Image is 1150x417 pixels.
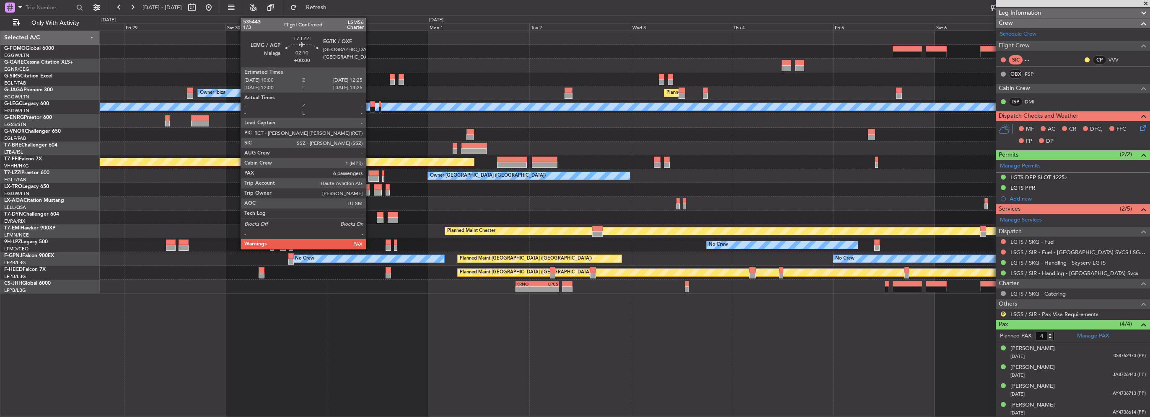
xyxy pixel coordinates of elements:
[999,8,1041,18] span: Leg Information
[4,177,26,183] a: EGLF/FAB
[4,226,55,231] a: T7-EMIHawker 900XP
[4,129,25,134] span: G-VNOR
[1010,401,1055,409] div: [PERSON_NAME]
[200,87,225,99] div: Owner Ibiza
[4,108,29,114] a: EGGW/LTN
[428,23,529,31] div: Mon 1
[26,1,74,14] input: Trip Number
[4,115,52,120] a: G-ENRGPraetor 600
[1026,137,1032,146] span: FP
[1000,162,1041,170] a: Manage Permits
[4,267,46,272] a: F-HECDFalcon 7X
[1010,372,1025,378] span: [DATE]
[4,218,25,224] a: EVRA/RIX
[4,260,26,266] a: LFPB/LBG
[1010,174,1067,181] div: LGTS DEP SLOT 1225z
[529,23,631,31] div: Tue 2
[4,143,57,148] a: T7-BREChallenger 604
[999,204,1020,214] span: Services
[4,149,23,155] a: LTBA/ISL
[4,46,54,51] a: G-FOMOGlobal 6000
[1000,332,1031,340] label: Planned PAX
[4,204,26,211] a: LELL/QSA
[1010,353,1025,360] span: [DATE]
[4,101,49,106] a: G-LEGCLegacy 600
[4,246,28,252] a: LFMD/CEQ
[1010,249,1146,256] a: LSGS / SIR - Fuel - [GEOGRAPHIC_DATA] SVCS LSGS / SIR
[4,74,20,79] span: G-SIRS
[999,84,1030,93] span: Cabin Crew
[516,287,537,292] div: -
[1069,125,1076,134] span: CR
[4,135,26,142] a: EGLF/FAB
[631,23,732,31] div: Wed 3
[4,170,49,175] a: T7-LZZIPraetor 600
[1000,216,1042,224] a: Manage Services
[1009,55,1023,64] div: SIC
[1026,125,1034,134] span: MF
[1010,410,1025,416] span: [DATE]
[1010,184,1035,191] div: LGTS PPR
[1010,382,1055,391] div: [PERSON_NAME]
[4,52,29,59] a: EGGW/LTN
[1025,98,1044,106] a: DMI
[4,239,21,245] span: 9H-LPZ
[4,115,24,120] span: G-ENRG
[4,157,42,162] a: T7-FFIFalcon 7X
[4,273,26,280] a: LFPB/LBG
[4,253,54,258] a: F-GPNJFalcon 900EX
[732,23,833,31] div: Thu 4
[1093,55,1106,64] div: CP
[4,239,48,245] a: 9H-LPZLegacy 500
[1010,311,1098,318] a: LSGS / SIR - Pax Visa Requirements
[4,66,29,72] a: EGNR/CEG
[4,267,23,272] span: F-HECD
[4,184,22,189] span: LX-TRO
[1120,150,1132,159] span: (2/2)
[1010,238,1054,245] a: LGTS / SKG - Fuel
[999,18,1013,28] span: Crew
[1090,125,1103,134] span: DFC,
[4,198,64,203] a: LX-AOACitation Mustang
[1113,409,1146,416] span: AY4736614 (PP)
[299,5,334,10] span: Refresh
[225,23,327,31] div: Sat 30
[833,23,935,31] div: Fri 5
[999,299,1017,309] span: Others
[4,157,19,162] span: T7-FFI
[460,266,592,279] div: Planned Maint [GEOGRAPHIC_DATA] ([GEOGRAPHIC_DATA])
[4,281,51,286] a: CS-JHHGlobal 6000
[1010,363,1055,372] div: [PERSON_NAME]
[4,170,21,175] span: T7-LZZI
[4,226,21,231] span: T7-EMI
[1010,259,1106,266] a: LGTS / SKG - Handling - Skyserv LGTS
[4,198,23,203] span: LX-AOA
[4,232,29,238] a: LFMN/NCE
[999,279,1019,288] span: Charter
[1009,97,1023,106] div: ISP
[1116,125,1126,134] span: FFC
[1109,56,1127,64] a: VVV
[4,60,23,65] span: G-GARE
[4,88,23,93] span: G-JAGA
[4,60,73,65] a: G-GARECessna Citation XLS+
[22,20,88,26] span: Only With Activity
[4,129,61,134] a: G-VNORChallenger 650
[1000,30,1036,39] a: Schedule Crew
[4,190,29,197] a: EGGW/LTN
[4,212,59,217] a: T7-DYNChallenger 604
[4,184,49,189] a: LX-TROLegacy 650
[1120,204,1132,213] span: (2/5)
[447,225,495,237] div: Planned Maint Chester
[709,239,728,251] div: No Crew
[1010,290,1066,297] a: LGTS / SKG - Catering
[4,46,26,51] span: G-FOMO
[835,252,855,265] div: No Crew
[1001,311,1006,317] button: R
[4,281,22,286] span: CS-JHH
[327,23,428,31] div: Sun 31
[295,252,314,265] div: No Crew
[1010,345,1055,353] div: [PERSON_NAME]
[666,87,798,99] div: Planned Maint [GEOGRAPHIC_DATA] ([GEOGRAPHIC_DATA])
[429,17,443,24] div: [DATE]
